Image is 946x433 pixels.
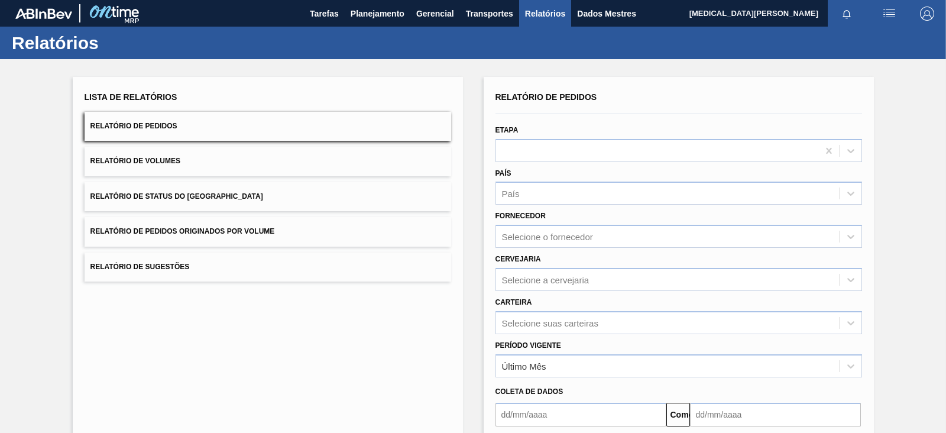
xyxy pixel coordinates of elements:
font: [MEDICAL_DATA][PERSON_NAME] [689,9,818,18]
font: Comeu [670,410,698,419]
font: Relatório de Pedidos [90,122,177,130]
font: Relatórios [12,33,99,53]
font: Selecione suas carteiras [502,318,598,328]
font: Último Mês [502,361,546,371]
button: Relatório de Status do [GEOGRAPHIC_DATA] [85,182,451,211]
button: Notificações [828,5,866,22]
button: Relatório de Pedidos Originados por Volume [85,217,451,246]
font: Relatórios [525,9,565,18]
font: Dados Mestres [577,9,636,18]
input: dd/mm/aaaa [495,403,666,426]
font: Relatório de Sugestões [90,263,190,271]
font: Cervejaria [495,255,541,263]
font: Período Vigente [495,341,561,350]
img: TNhmsLtSVTkK8tSr43FrP2fwEKptu5GPRR3wAAAABJRU5ErkJggg== [15,8,72,19]
img: ações do usuário [882,7,896,21]
button: Relatório de Pedidos [85,112,451,141]
font: Lista de Relatórios [85,92,177,102]
font: Tarefas [310,9,339,18]
font: Planejamento [351,9,404,18]
font: Fornecedor [495,212,546,220]
font: Relatório de Volumes [90,157,180,166]
input: dd/mm/aaaa [690,403,861,426]
font: Gerencial [416,9,454,18]
font: Etapa [495,126,519,134]
button: Relatório de Sugestões [85,253,451,282]
font: País [502,189,520,199]
font: País [495,169,511,177]
font: Selecione a cervejaria [502,274,589,285]
font: Coleta de dados [495,387,563,396]
font: Relatório de Pedidos [495,92,597,102]
font: Relatório de Status do [GEOGRAPHIC_DATA] [90,192,263,201]
font: Selecione o fornecedor [502,232,593,242]
font: Carteira [495,298,532,306]
font: Transportes [466,9,513,18]
button: Comeu [666,403,690,426]
button: Relatório de Volumes [85,147,451,176]
img: Sair [920,7,934,21]
font: Relatório de Pedidos Originados por Volume [90,228,275,236]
